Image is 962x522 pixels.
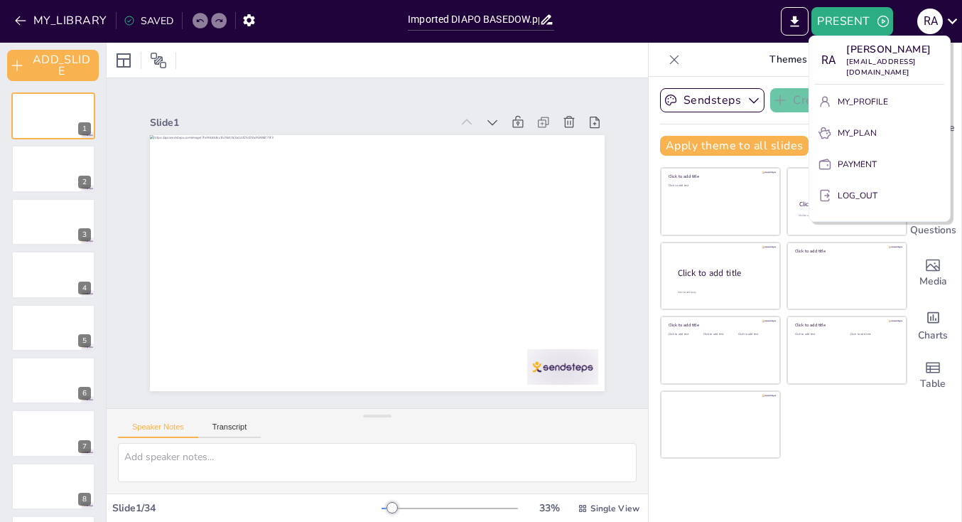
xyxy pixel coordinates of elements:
[838,158,877,171] p: PAYMENT
[815,184,944,207] button: LOG_OUT
[815,48,841,73] div: R A
[838,189,877,202] p: LOG_OUT
[838,127,877,139] p: MY_PLAN
[815,122,944,144] button: MY_PLAN
[815,153,944,176] button: PAYMENT
[846,57,944,78] p: [EMAIL_ADDRESS][DOMAIN_NAME]
[815,90,944,113] button: MY_PROFILE
[846,42,944,57] p: [PERSON_NAME]
[838,95,888,108] p: MY_PROFILE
